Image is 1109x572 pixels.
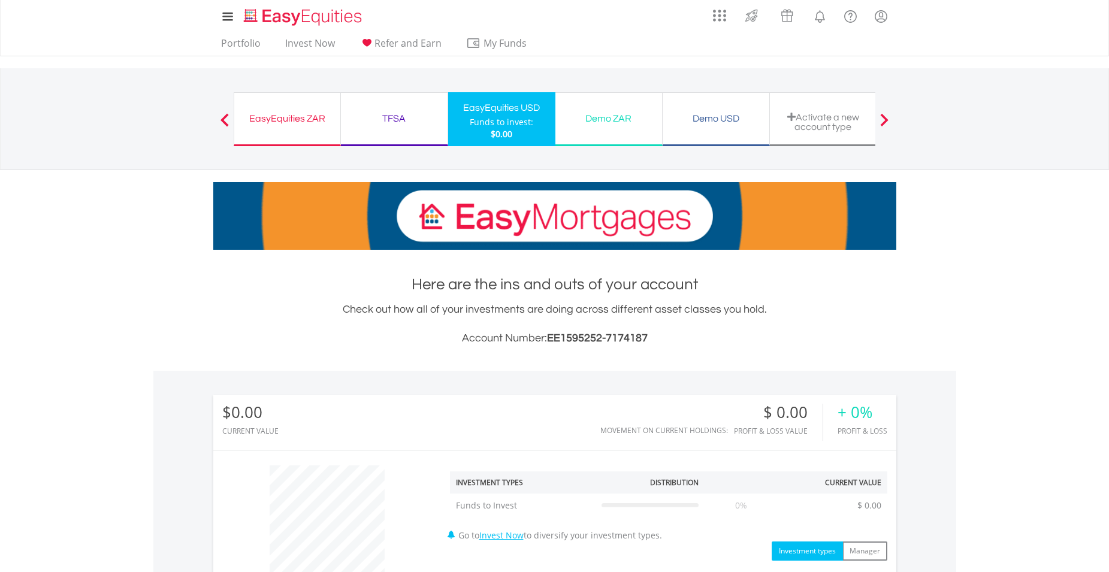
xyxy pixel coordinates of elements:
[455,99,548,116] div: EasyEquities USD
[777,112,869,132] div: Activate a new account type
[851,494,887,517] td: $ 0.00
[713,9,726,22] img: grid-menu-icon.svg
[705,494,778,517] td: 0%
[470,116,533,128] div: Funds to invest:
[280,37,340,56] a: Invest Now
[866,3,896,29] a: My Profile
[563,110,655,127] div: Demo ZAR
[838,404,887,421] div: + 0%
[600,426,728,434] div: Movement on Current Holdings:
[355,37,446,56] a: Refer and Earn
[374,37,442,50] span: Refer and Earn
[441,459,896,561] div: Go to to diversify your investment types.
[479,529,524,541] a: Invest Now
[838,427,887,435] div: Profit & Loss
[842,541,887,561] button: Manager
[348,110,440,127] div: TFSA
[213,274,896,295] h1: Here are the ins and outs of your account
[777,6,797,25] img: vouchers-v2.svg
[450,494,596,517] td: Funds to Invest
[734,427,823,435] div: Profit & Loss Value
[742,6,762,25] img: thrive-v2.svg
[835,3,866,27] a: FAQ's and Support
[650,477,699,488] div: Distribution
[213,330,896,347] h3: Account Number:
[241,110,333,127] div: EasyEquities ZAR
[239,3,367,27] a: Home page
[705,3,734,22] a: AppsGrid
[491,128,512,140] span: $0.00
[778,471,887,494] th: Current Value
[222,427,279,435] div: CURRENT VALUE
[734,404,823,421] div: $ 0.00
[547,332,648,344] span: EE1595252-7174187
[216,37,265,56] a: Portfolio
[213,301,896,347] div: Check out how all of your investments are doing across different asset classes you hold.
[466,35,545,51] span: My Funds
[222,404,279,421] div: $0.00
[241,7,367,27] img: EasyEquities_Logo.png
[670,110,762,127] div: Demo USD
[769,3,805,25] a: Vouchers
[772,541,843,561] button: Investment types
[450,471,596,494] th: Investment Types
[805,3,835,27] a: Notifications
[213,182,896,250] img: EasyMortage Promotion Banner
